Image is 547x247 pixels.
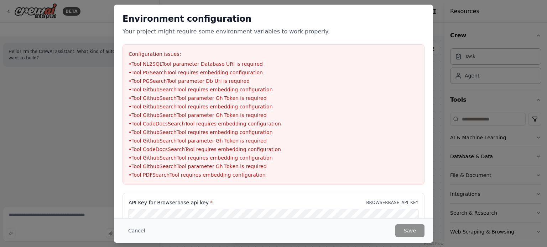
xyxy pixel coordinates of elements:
[129,86,418,93] li: • Tool GithubSearchTool requires embedding configuration
[123,13,424,25] h2: Environment configuration
[123,27,424,36] p: Your project might require some environment variables to work properly.
[366,200,418,205] p: BROWSERBASE_API_KEY
[129,146,418,153] li: • Tool CodeDocsSearchTool requires embedding configuration
[129,50,418,58] h3: Configuration issues:
[123,224,151,237] button: Cancel
[129,120,418,127] li: • Tool CodeDocsSearchTool requires embedding configuration
[395,224,424,237] button: Save
[129,60,418,68] li: • Tool NL2SQLTool parameter Database URI is required
[129,137,418,144] li: • Tool GithubSearchTool parameter Gh Token is required
[129,129,418,136] li: • Tool GithubSearchTool requires embedding configuration
[129,77,418,85] li: • Tool PGSearchTool parameter Db Uri is required
[129,154,418,161] li: • Tool GithubSearchTool requires embedding configuration
[129,199,213,206] label: API Key for Browserbase api key
[129,163,418,170] li: • Tool GithubSearchTool parameter Gh Token is required
[129,112,418,119] li: • Tool GithubSearchTool parameter Gh Token is required
[129,171,418,178] li: • Tool PDFSearchTool requires embedding configuration
[129,69,418,76] li: • Tool PGSearchTool requires embedding configuration
[129,95,418,102] li: • Tool GithubSearchTool parameter Gh Token is required
[129,103,418,110] li: • Tool GithubSearchTool requires embedding configuration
